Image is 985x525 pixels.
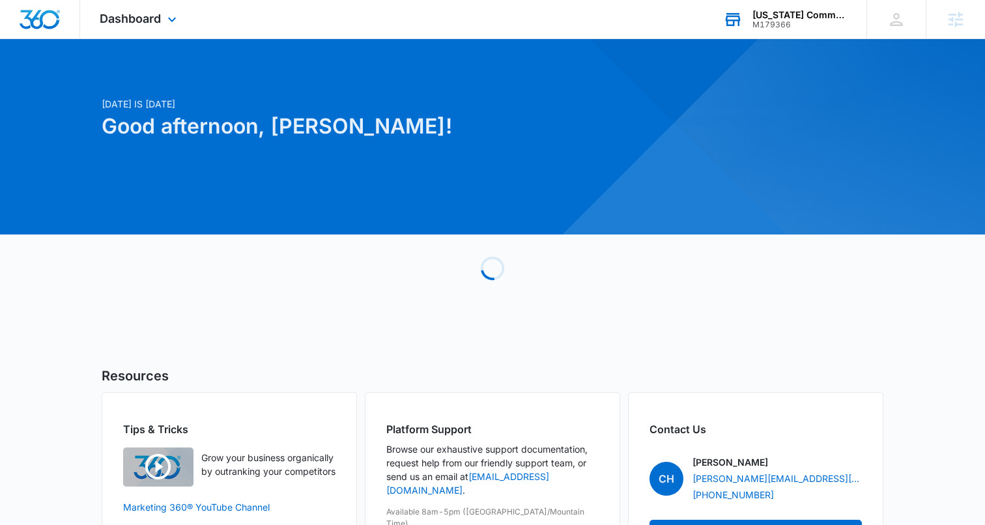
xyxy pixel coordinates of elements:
p: [PERSON_NAME] [692,455,768,469]
a: [PHONE_NUMBER] [692,488,774,502]
h5: Resources [102,366,883,386]
div: account id [752,20,848,29]
a: [PERSON_NAME][EMAIL_ADDRESS][PERSON_NAME][DOMAIN_NAME] [692,472,862,485]
h1: Good afternoon, [PERSON_NAME]! [102,111,618,142]
span: Dashboard [100,12,161,25]
p: Grow your business organically by outranking your competitors [201,451,335,478]
a: Marketing 360® YouTube Channel [123,500,335,514]
span: CH [650,462,683,496]
p: [DATE] is [DATE] [102,97,618,111]
p: Browse our exhaustive support documentation, request help from our friendly support team, or send... [386,442,599,497]
h2: Tips & Tricks [123,421,335,437]
h2: Platform Support [386,421,599,437]
img: Quick Overview Video [123,447,193,487]
div: account name [752,10,848,20]
h2: Contact Us [650,421,862,437]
